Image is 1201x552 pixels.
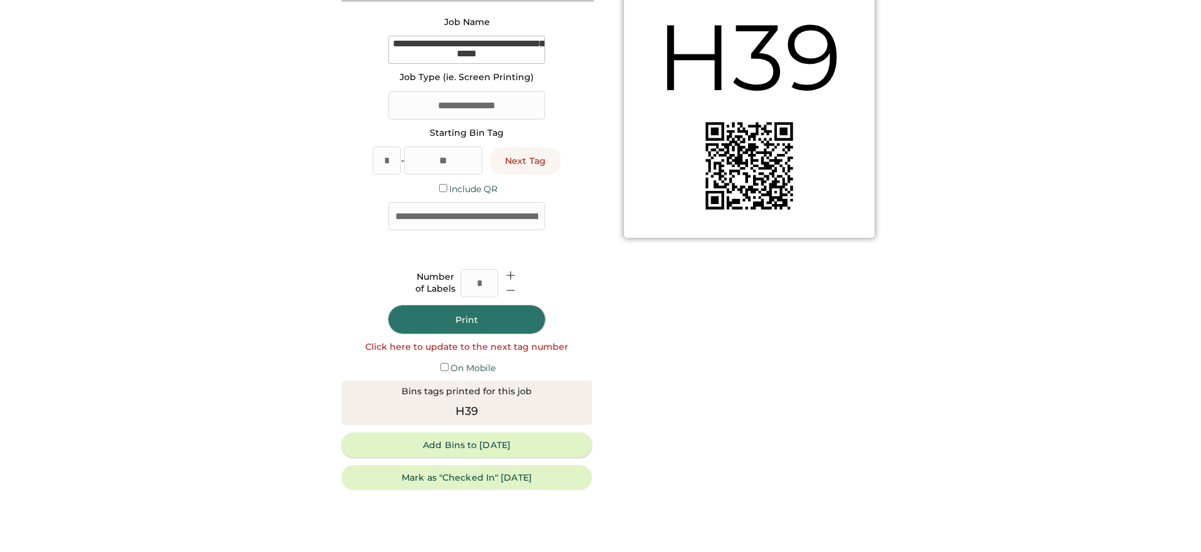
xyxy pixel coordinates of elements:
button: Mark as "Checked In" [DATE] [341,465,592,490]
div: Bins tags printed for this job [402,386,532,398]
div: Number of Labels [415,271,455,295]
div: Starting Bin Tag [430,127,504,140]
div: Job Type (ie. Screen Printing) [400,71,534,84]
div: Click here to update to the next tag number [365,341,568,354]
div: Job Name [444,16,490,29]
div: H39 [455,403,479,420]
button: Print [388,305,545,334]
label: Include QR [449,183,497,195]
label: On Mobile [450,362,496,374]
div: - [401,155,404,167]
button: Next Tag [490,147,561,175]
button: Add Bins to [DATE] [341,432,592,457]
